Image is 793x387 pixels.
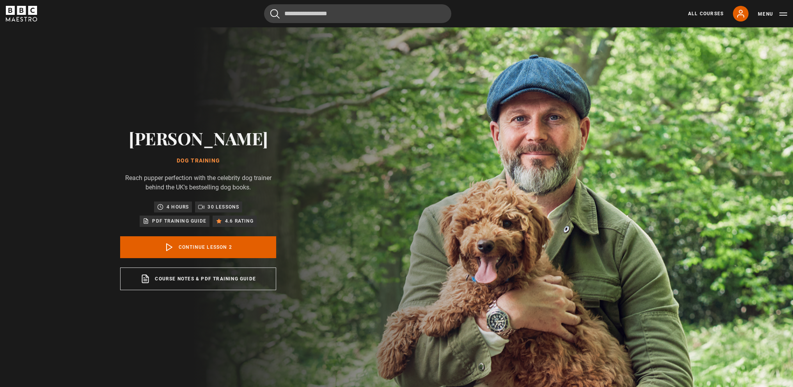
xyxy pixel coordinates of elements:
a: Course notes & PDF training guide [120,268,276,290]
p: PDF training guide [152,217,206,225]
h2: [PERSON_NAME] [120,128,276,148]
h1: Dog Training [120,158,276,164]
p: Reach pupper perfection with the celebrity dog trainer behind the UK's bestselling dog books. [120,173,276,192]
p: 4 hours [167,203,189,211]
a: Continue lesson 2 [120,236,276,258]
svg: BBC Maestro [6,6,37,21]
button: Submit the search query [270,9,280,19]
p: 30 lessons [208,203,239,211]
a: All Courses [688,10,724,17]
p: 4.6 rating [225,217,254,225]
button: Toggle navigation [758,10,787,18]
input: Search [264,4,451,23]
